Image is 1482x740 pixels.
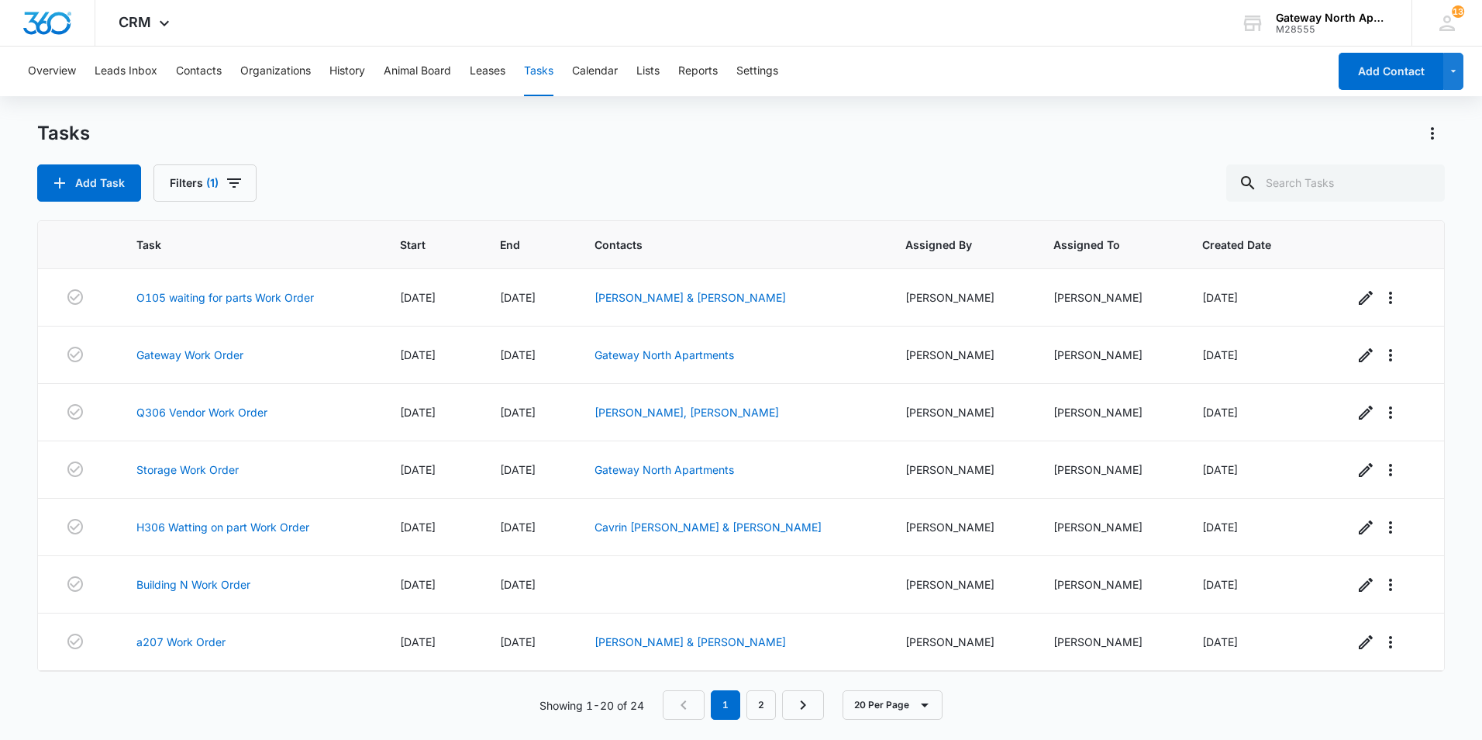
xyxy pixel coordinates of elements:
a: Storage Work Order [136,462,239,478]
div: [PERSON_NAME] [1053,634,1165,650]
button: History [329,47,365,96]
nav: Pagination [663,690,824,720]
span: [DATE] [400,406,436,419]
a: Cavrin [PERSON_NAME] & [PERSON_NAME] [595,520,822,534]
span: [DATE] [400,463,436,476]
a: H306 Watting on part Work Order [136,519,309,535]
a: Page 2 [746,690,776,720]
button: Leads Inbox [95,47,157,96]
button: Add Contact [1339,53,1443,90]
div: [PERSON_NAME] [1053,289,1165,306]
button: Filters(1) [153,164,257,202]
a: Gateway North Apartments [595,463,734,476]
a: O105 waiting for parts Work Order [136,289,314,306]
span: Contacts [595,237,846,253]
span: Assigned By [905,237,994,253]
span: [DATE] [500,406,536,419]
span: [DATE] [1202,291,1238,304]
button: Settings [736,47,778,96]
button: Actions [1420,121,1445,146]
span: (1) [206,178,219,188]
span: [DATE] [1202,348,1238,361]
a: [PERSON_NAME] & [PERSON_NAME] [595,291,786,304]
button: Add Task [37,164,141,202]
span: 13 [1452,5,1464,18]
span: [DATE] [1202,406,1238,419]
span: Assigned To [1053,237,1143,253]
span: End [500,237,534,253]
a: [PERSON_NAME] & [PERSON_NAME] [595,635,786,648]
div: [PERSON_NAME] [1053,404,1165,420]
a: [PERSON_NAME], [PERSON_NAME] [595,406,779,419]
em: 1 [711,690,740,720]
button: Calendar [572,47,618,96]
a: a207 Work Order [136,634,226,650]
span: [DATE] [1202,520,1238,534]
div: [PERSON_NAME] [905,519,1017,535]
span: [DATE] [500,578,536,591]
span: [DATE] [400,578,436,591]
h1: Tasks [37,122,90,145]
div: [PERSON_NAME] [1053,462,1165,478]
span: [DATE] [1202,463,1238,476]
span: [DATE] [400,520,436,534]
div: [PERSON_NAME] [905,576,1017,593]
div: [PERSON_NAME] [905,289,1017,306]
a: Q306 Vendor Work Order [136,404,267,420]
div: account name [1276,12,1389,24]
a: Gateway North Apartments [595,348,734,361]
span: [DATE] [500,520,536,534]
div: [PERSON_NAME] [905,634,1017,650]
a: Building N Work Order [136,576,250,593]
span: [DATE] [400,348,436,361]
span: CRM [119,14,151,30]
span: [DATE] [500,463,536,476]
span: [DATE] [500,348,536,361]
div: [PERSON_NAME] [1053,347,1165,363]
div: [PERSON_NAME] [1053,576,1165,593]
span: [DATE] [500,291,536,304]
input: Search Tasks [1226,164,1445,202]
button: Leases [470,47,505,96]
div: [PERSON_NAME] [905,404,1017,420]
div: account id [1276,24,1389,35]
span: [DATE] [400,291,436,304]
div: [PERSON_NAME] [1053,519,1165,535]
div: notifications count [1452,5,1464,18]
button: Animal Board [384,47,451,96]
button: Tasks [524,47,553,96]
div: [PERSON_NAME] [905,462,1017,478]
span: [DATE] [1202,578,1238,591]
p: Showing 1-20 of 24 [539,697,644,714]
div: [PERSON_NAME] [905,347,1017,363]
span: [DATE] [1202,635,1238,648]
button: 20 Per Page [843,690,943,720]
a: Next Page [782,690,824,720]
span: [DATE] [400,635,436,648]
span: [DATE] [500,635,536,648]
button: Organizations [240,47,311,96]
span: Created Date [1202,237,1294,253]
button: Contacts [176,47,222,96]
span: Start [400,237,440,253]
button: Lists [636,47,660,96]
button: Reports [678,47,718,96]
span: Task [136,237,340,253]
a: Gateway Work Order [136,347,243,363]
button: Overview [28,47,76,96]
